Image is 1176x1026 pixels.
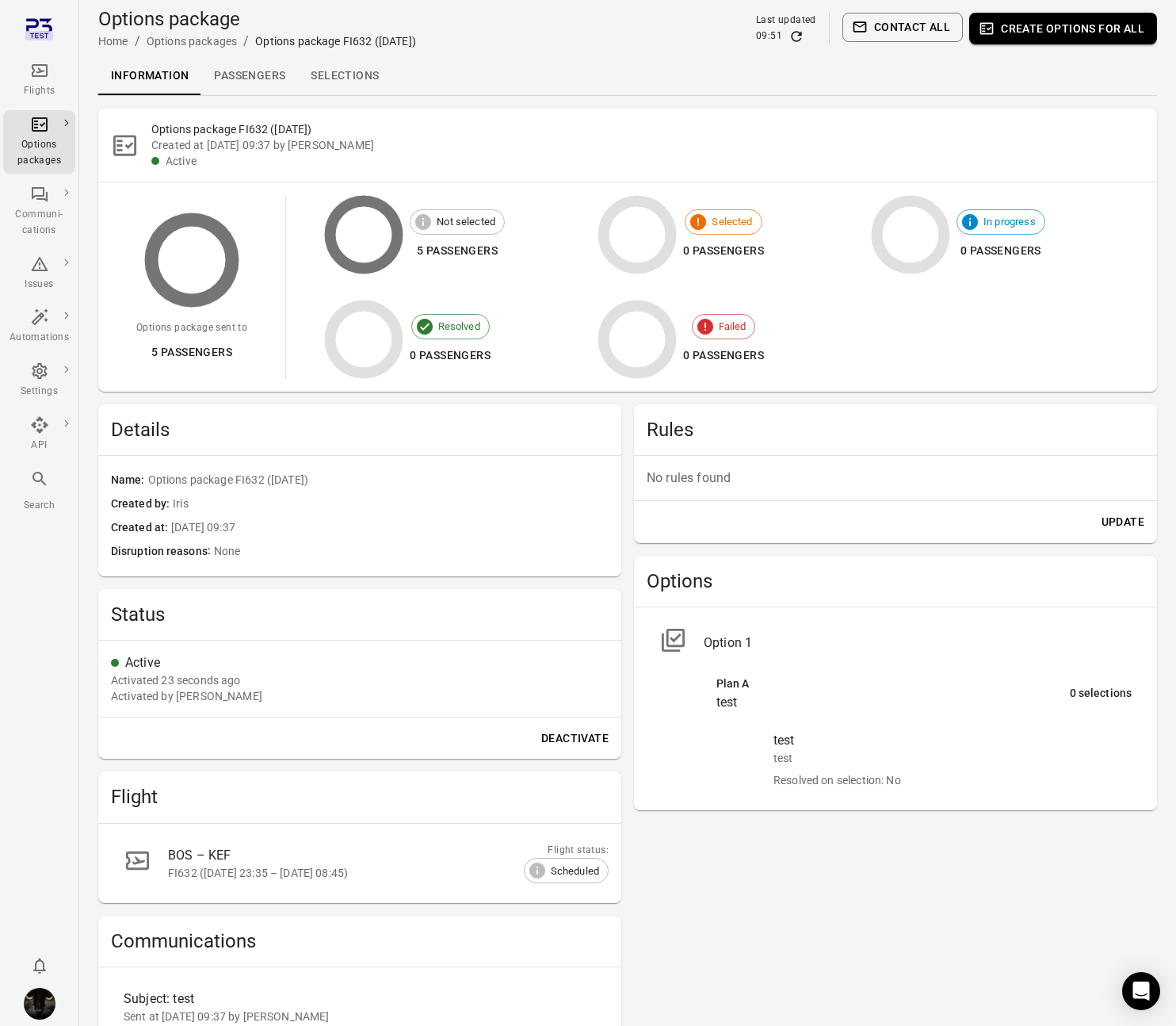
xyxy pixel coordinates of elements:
a: Flights [3,56,75,104]
a: Passengers [201,57,298,95]
h2: Flight [111,784,609,810]
h2: Rules [647,417,1144,442]
p: No rules found [647,469,1144,488]
div: Last updated [756,13,816,29]
div: Local navigation [98,57,1157,95]
div: Communi-cations [10,207,69,239]
div: 0 passengers [956,241,1045,261]
div: Issues [10,277,69,293]
div: Resolved on selection: No [773,772,1132,788]
button: Deactivate [535,724,615,753]
div: Created at [DATE] 09:37 by [PERSON_NAME] [151,137,1144,153]
div: Active [166,153,1144,169]
div: Flight status: [524,843,609,859]
a: BOS – KEFFI632 ([DATE] 23:35 – [DATE] 08:45) [111,836,609,890]
div: 09:51 [756,29,782,44]
span: Failed [710,319,755,335]
div: Options package FI632 ([DATE]) [255,33,416,49]
div: 0 passengers [683,346,764,366]
div: API [10,438,69,454]
a: Communi-cations [3,180,75,243]
span: Disruption reasons [111,543,214,561]
div: 0 selections [1070,685,1132,703]
div: Option 1 [704,634,1132,653]
a: Settings [3,357,75,404]
li: / [135,32,140,51]
button: Create options for all [969,13,1157,44]
a: Selections [298,57,391,95]
div: Options packages [10,137,69,169]
div: Active [125,653,609,672]
button: Search [3,465,75,518]
div: FI632 ([DATE] 23:35 – [DATE] 08:45) [168,865,571,881]
div: test [773,731,1132,750]
button: Iris [17,982,62,1026]
a: Options packages [147,35,237,48]
div: test [716,693,1070,712]
div: Subject: test [124,990,478,1009]
div: Search [10,498,69,514]
h2: Details [111,417,609,442]
button: Update [1095,507,1151,537]
div: BOS – KEF [168,846,571,865]
span: Not selected [428,214,504,230]
button: Contact all [842,13,963,42]
div: Open Intercom Messenger [1122,972,1160,1010]
span: Selected [703,214,761,230]
a: Automations [3,303,75,350]
span: Iris [173,496,609,513]
button: Refresh data [788,29,804,44]
a: Information [98,57,201,95]
h2: Status [111,602,609,627]
a: Options packages [3,110,75,174]
a: Home [98,35,128,48]
span: None [214,543,609,561]
span: In progress [975,214,1044,230]
a: API [3,411,75,458]
div: 5 passengers [136,343,247,362]
div: Settings [10,384,69,400]
div: Flights [10,83,69,99]
div: test [773,750,1132,766]
div: 20 Aug 2025 09:50 [111,672,241,688]
img: images [24,988,55,1020]
span: Name [111,472,148,489]
span: Created at [111,519,171,537]
div: Plan A [716,676,1070,693]
div: 0 passengers [683,241,764,261]
span: Options package FI632 ([DATE]) [148,472,609,489]
h2: Options package FI632 ([DATE]) [151,121,1144,137]
h2: Communications [111,928,609,954]
h2: Options [647,569,1144,594]
div: Automations [10,330,69,346]
a: Issues [3,250,75,297]
div: Sent at [DATE] 09:37 by [PERSON_NAME] [124,1009,596,1024]
span: [DATE] 09:37 [171,519,609,537]
span: Created by [111,496,173,513]
div: 0 passengers [410,346,491,366]
li: / [243,32,249,51]
span: Scheduled [542,863,608,879]
div: Activated by [PERSON_NAME] [111,688,262,704]
nav: Breadcrumbs [98,32,416,51]
span: Resolved [430,319,489,335]
div: Options package sent to [136,320,247,336]
div: 5 passengers [410,241,505,261]
button: Notifications [24,950,55,982]
h1: Options package [98,6,416,32]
